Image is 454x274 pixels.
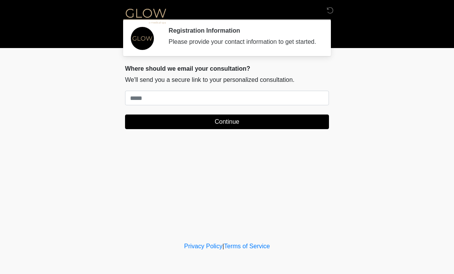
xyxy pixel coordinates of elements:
[169,37,317,46] div: Please provide your contact information to get started.
[224,243,270,249] a: Terms of Service
[117,6,174,25] img: Glow Medical Spa Logo
[131,27,154,50] img: Agent Avatar
[125,115,329,129] button: Continue
[125,65,329,72] h2: Where should we email your consultation?
[184,243,223,249] a: Privacy Policy
[125,75,329,85] p: We'll send you a secure link to your personalized consultation.
[222,243,224,249] a: |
